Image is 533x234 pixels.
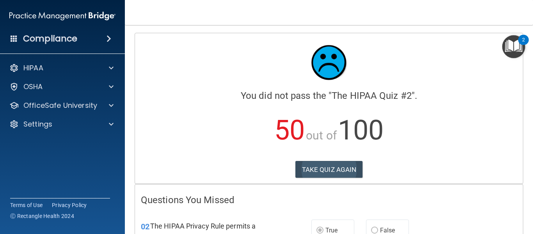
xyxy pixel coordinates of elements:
span: True [325,227,338,234]
p: HIPAA [23,63,43,73]
input: True [316,228,323,234]
p: Settings [23,120,52,129]
span: 100 [338,114,384,146]
span: False [380,227,395,234]
span: Ⓒ Rectangle Health 2024 [10,212,74,220]
img: sad_face.ecc698e2.jpg [306,39,352,86]
button: TAKE QUIZ AGAIN [295,161,363,178]
a: Privacy Policy [52,201,87,209]
p: OSHA [23,82,43,91]
img: PMB logo [9,8,115,24]
button: Open Resource Center, 2 new notifications [502,35,525,58]
iframe: Drift Widget Chat Controller [494,180,524,210]
span: out of [306,129,337,142]
a: Settings [9,120,114,129]
a: Terms of Use [10,201,43,209]
h4: Questions You Missed [141,195,517,205]
h4: You did not pass the " ". [141,91,517,101]
p: OfficeSafe University [23,101,97,110]
span: The HIPAA Quiz #2 [332,90,412,101]
span: 50 [274,114,305,146]
a: OfficeSafe University [9,101,114,110]
input: False [371,228,378,234]
a: OSHA [9,82,114,91]
a: HIPAA [9,63,114,73]
span: 02 [141,222,149,231]
h4: Compliance [23,33,77,44]
div: 2 [522,40,525,50]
